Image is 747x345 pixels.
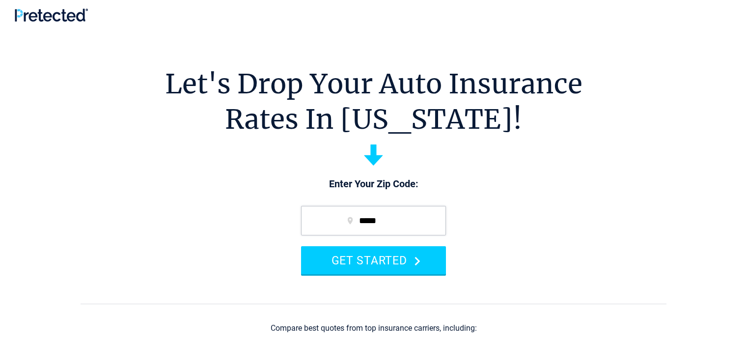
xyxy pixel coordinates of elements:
button: GET STARTED [301,246,446,274]
img: Pretected Logo [15,8,88,22]
p: Enter Your Zip Code: [291,177,456,191]
h1: Let's Drop Your Auto Insurance Rates In [US_STATE]! [165,66,582,137]
input: zip code [301,206,446,235]
div: Compare best quotes from top insurance carriers, including: [271,324,477,333]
